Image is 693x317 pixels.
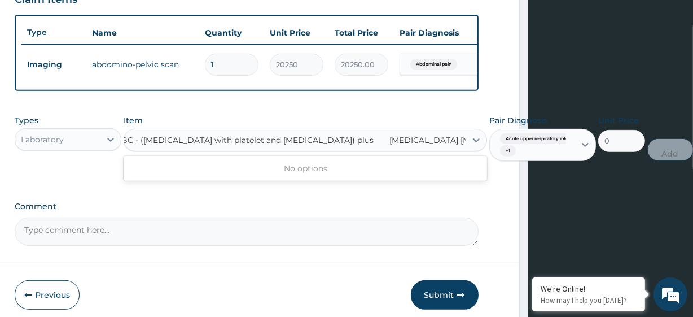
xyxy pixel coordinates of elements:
[15,202,478,211] label: Comment
[500,145,516,157] span: + 1
[21,54,86,75] td: Imaging
[86,21,199,44] th: Name
[411,280,479,310] button: Submit
[21,57,46,85] img: d_794563401_company_1708531726252_794563401
[598,115,639,126] label: Unit Price
[199,21,264,44] th: Quantity
[124,158,487,179] div: No options
[15,116,38,125] label: Types
[15,280,80,310] button: Previous
[541,296,637,305] p: How may I help you today?
[264,21,329,44] th: Unit Price
[59,63,190,78] div: Chat with us now
[86,53,199,76] td: abdomino-pelvic scan
[329,21,394,44] th: Total Price
[65,90,156,204] span: We're online!
[185,6,212,33] div: Minimize live chat window
[21,22,86,43] th: Type
[124,115,143,126] label: Item
[500,133,582,145] span: Acute upper respiratory infect...
[394,21,518,44] th: Pair Diagnosis
[541,284,637,294] div: We're Online!
[489,115,547,126] label: Pair Diagnosis
[21,134,64,145] div: Laboratory
[6,203,215,243] textarea: Type your message and hit 'Enter'
[410,59,457,70] span: Abdominal pain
